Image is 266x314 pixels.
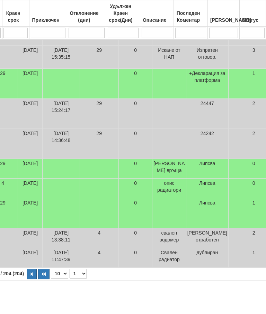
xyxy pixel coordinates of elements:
[80,228,118,248] td: 4
[18,179,42,198] td: [DATE]
[18,198,42,228] td: [DATE]
[118,129,152,159] td: 0
[209,15,238,25] div: [PERSON_NAME]
[199,161,215,166] span: Липсва
[199,180,215,186] span: Липсва
[107,1,139,25] div: Удължен Краен срок(Дни)
[29,0,67,27] th: Приключен: No sort applied, activate to apply an ascending sort
[153,47,185,60] p: Искане от НАП
[42,99,80,129] td: [DATE] 15:24:17
[42,129,80,159] td: [DATE] 14:36:48
[18,228,42,248] td: [DATE]
[38,269,50,279] button: Последна страница
[140,0,174,27] th: Описание: No sort applied, activate to apply an ascending sort
[18,46,42,69] td: [DATE]
[239,0,266,27] th: Статус: No sort applied, activate to apply an ascending sort
[118,228,152,248] td: 0
[118,159,152,179] td: 0
[201,131,214,136] span: 24242
[80,46,118,69] td: 29
[18,248,42,268] td: [DATE]
[118,99,152,129] td: 0
[3,8,28,25] div: Краен срок
[118,248,152,268] td: 0
[68,8,105,25] div: Отклонение (дни)
[30,15,66,25] div: Приключен
[27,269,37,279] button: Следваща страница
[118,69,152,99] td: 0
[118,198,152,228] td: 0
[67,0,106,27] th: Отклонение (дни): No sort applied, activate to apply an ascending sort
[196,250,218,255] span: дублиран
[153,160,185,174] p: [PERSON_NAME] връща
[141,15,172,25] div: Описание
[118,179,152,198] td: 0
[70,269,87,278] select: Страница номер
[189,70,225,83] span: +Декларация за платформа
[42,248,80,268] td: [DATE] 11:47:39
[80,99,118,129] td: 29
[187,230,227,242] span: [PERSON_NAME] отработен
[42,228,80,248] td: [DATE] 13:38:11
[208,0,239,27] th: Брой Файлове: No sort applied, activate to apply an ascending sort
[199,200,215,206] span: Липсва
[174,0,208,27] th: Последен Коментар: No sort applied, activate to apply an ascending sort
[118,46,152,69] td: 0
[153,180,185,193] p: опис радиатори
[175,8,206,25] div: Последен Коментар
[18,99,42,129] td: [DATE]
[1,180,4,186] span: 4
[80,248,118,268] td: 4
[18,69,42,99] td: [DATE]
[42,46,80,69] td: [DATE] 15:35:15
[153,249,185,263] p: Свален радиатор
[80,129,118,159] td: 29
[197,47,218,60] span: Изпратен отговор.
[201,101,214,106] span: 24447
[2,0,29,27] th: Краен срок: No sort applied, activate to apply an ascending sort
[18,159,42,179] td: [DATE]
[241,15,265,25] div: Статус
[51,269,68,278] select: Брой редове на страница
[18,129,42,159] td: [DATE]
[153,229,185,243] p: свален водомер
[106,0,140,27] th: Удължен Краен срок(Дни): No sort applied, activate to apply an ascending sort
